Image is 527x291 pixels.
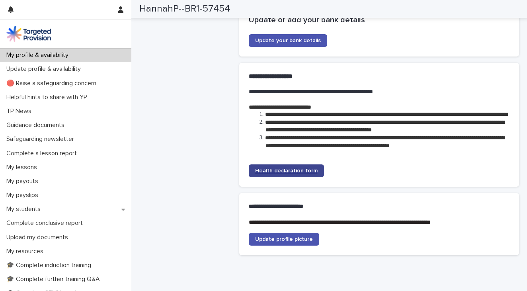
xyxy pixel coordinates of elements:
[255,236,313,242] span: Update profile picture
[3,262,98,269] p: 🎓 Complete induction training
[255,38,321,43] span: Update your bank details
[249,15,510,25] h2: Update or add your bank details
[3,164,43,171] p: My lessons
[255,168,318,174] span: Health declaration form
[3,234,74,241] p: Upload my documents
[6,26,51,42] img: M5nRWzHhSzIhMunXDL62
[249,164,324,177] a: Health declaration form
[3,51,75,59] p: My profile & availability
[3,248,50,255] p: My resources
[3,94,94,101] p: Helpful hints to share with YP
[3,219,89,227] p: Complete conclusive report
[3,121,71,129] p: Guidance documents
[139,3,230,15] h2: HannahP--BR1-57454
[249,34,327,47] a: Update your bank details
[3,205,47,213] p: My students
[3,135,80,143] p: Safeguarding newsletter
[3,65,87,73] p: Update profile & availability
[3,150,83,157] p: Complete a lesson report
[3,178,45,185] p: My payouts
[3,191,45,199] p: My payslips
[3,80,103,87] p: 🔴 Raise a safeguarding concern
[3,107,38,115] p: TP News
[249,233,319,246] a: Update profile picture
[3,275,106,283] p: 🎓 Complete further training Q&A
